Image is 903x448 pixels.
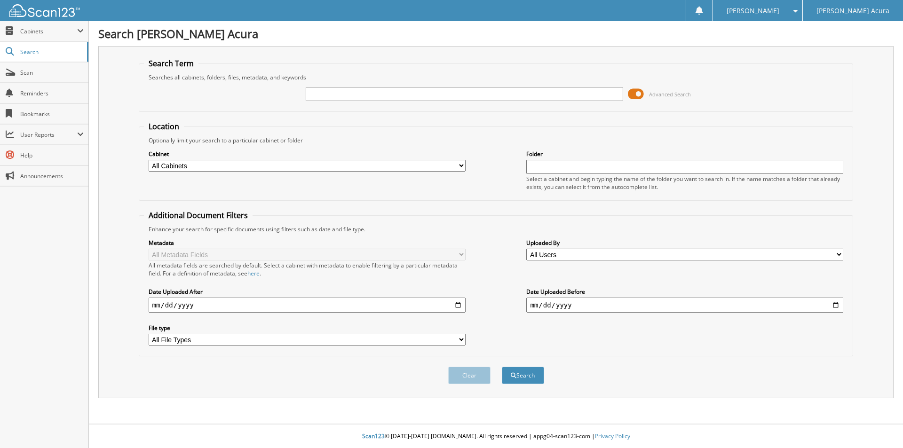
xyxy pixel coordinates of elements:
[144,73,848,81] div: Searches all cabinets, folders, files, metadata, and keywords
[20,110,84,118] span: Bookmarks
[247,269,260,277] a: here
[144,225,848,233] div: Enhance your search for specific documents using filters such as date and file type.
[649,91,691,98] span: Advanced Search
[526,150,843,158] label: Folder
[526,175,843,191] div: Select a cabinet and begin typing the name of the folder you want to search in. If the name match...
[816,8,889,14] span: [PERSON_NAME] Acura
[20,48,82,56] span: Search
[144,121,184,132] legend: Location
[595,432,630,440] a: Privacy Policy
[20,27,77,35] span: Cabinets
[502,367,544,384] button: Search
[526,288,843,296] label: Date Uploaded Before
[448,367,491,384] button: Clear
[149,298,466,313] input: start
[144,136,848,144] div: Optionally limit your search to a particular cabinet or folder
[20,89,84,97] span: Reminders
[9,4,80,17] img: scan123-logo-white.svg
[98,26,894,41] h1: Search [PERSON_NAME] Acura
[20,172,84,180] span: Announcements
[149,150,466,158] label: Cabinet
[89,425,903,448] div: © [DATE]-[DATE] [DOMAIN_NAME]. All rights reserved | appg04-scan123-com |
[20,151,84,159] span: Help
[20,69,84,77] span: Scan
[727,8,779,14] span: [PERSON_NAME]
[20,131,77,139] span: User Reports
[144,210,253,220] legend: Additional Document Filters
[149,239,466,247] label: Metadata
[149,288,466,296] label: Date Uploaded After
[144,58,198,69] legend: Search Term
[149,261,466,277] div: All metadata fields are searched by default. Select a cabinet with metadata to enable filtering b...
[526,298,843,313] input: end
[526,239,843,247] label: Uploaded By
[362,432,385,440] span: Scan123
[149,324,466,332] label: File type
